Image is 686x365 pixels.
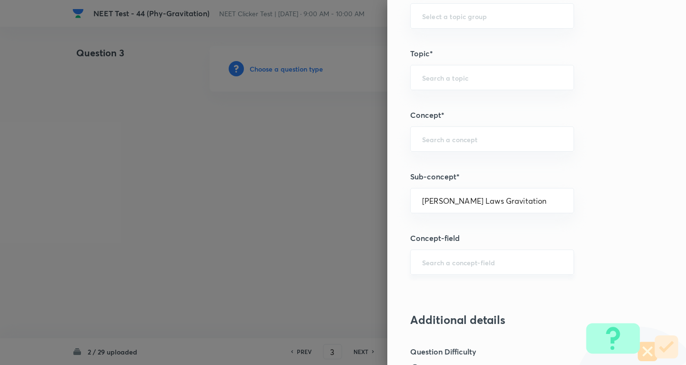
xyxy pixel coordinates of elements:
h5: Topic* [410,48,631,59]
button: Open [568,138,570,140]
button: Open [568,261,570,263]
h3: Additional details [410,313,631,327]
button: Open [568,77,570,79]
input: Search a concept [422,135,562,144]
input: Search a sub-concept [422,196,562,205]
h5: Question Difficulty [410,346,631,357]
button: Open [568,15,570,17]
input: Search a topic [422,73,562,82]
h5: Concept-field [410,232,631,244]
input: Select a topic group [422,11,562,21]
input: Search a concept-field [422,258,562,267]
h5: Sub-concept* [410,171,631,182]
h5: Concept* [410,109,631,121]
button: Open [568,200,570,202]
